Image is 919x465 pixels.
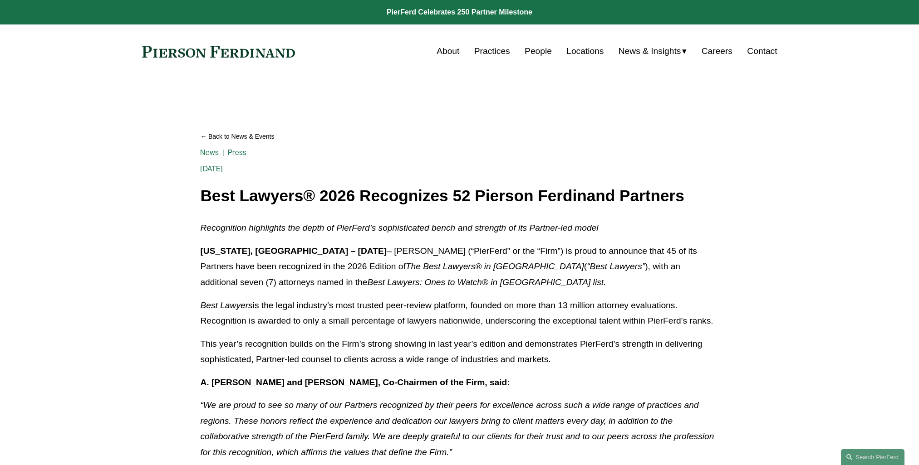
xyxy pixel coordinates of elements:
strong: A. [PERSON_NAME] and [PERSON_NAME], Co-Chairmen of the Firm, said: [200,378,510,387]
a: Search this site [841,449,904,465]
a: News [200,148,219,157]
a: folder dropdown [619,43,687,60]
p: This year’s recognition builds on the Firm’s strong showing in last year’s edition and demonstrat... [200,336,718,368]
a: Careers [702,43,732,60]
p: is the legal industry’s most trusted peer-review platform, founded on more than 13 million attorn... [200,298,718,329]
a: Contact [747,43,777,60]
span: [DATE] [200,165,223,173]
em: “We are proud to see so many of our Partners recognized by their peers for excellence across such... [200,400,716,457]
em: Best Lawyers: Ones to Watch® in [GEOGRAPHIC_DATA] list. [367,277,606,287]
a: Practices [474,43,510,60]
strong: [US_STATE], [GEOGRAPHIC_DATA] – [DATE] [200,246,387,256]
a: People [525,43,552,60]
em: Recognition highlights the depth of PierFerd’s sophisticated bench and strength of its Partner-le... [200,223,598,232]
em: Best Lawyers [200,300,252,310]
a: Locations [566,43,604,60]
a: Back to News & Events [200,129,718,145]
h1: Best Lawyers® 2026 Recognizes 52 Pierson Ferdinand Partners [200,187,718,205]
em: The Best Lawyers® in [GEOGRAPHIC_DATA] [406,262,584,271]
a: About [437,43,459,60]
p: – [PERSON_NAME] (“PierFerd” or the “Firm”) is proud to announce that 45 of its Partners have been... [200,243,718,291]
span: News & Insights [619,44,681,59]
em: “Best Lawyers” [587,262,645,271]
a: Press [228,148,246,157]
